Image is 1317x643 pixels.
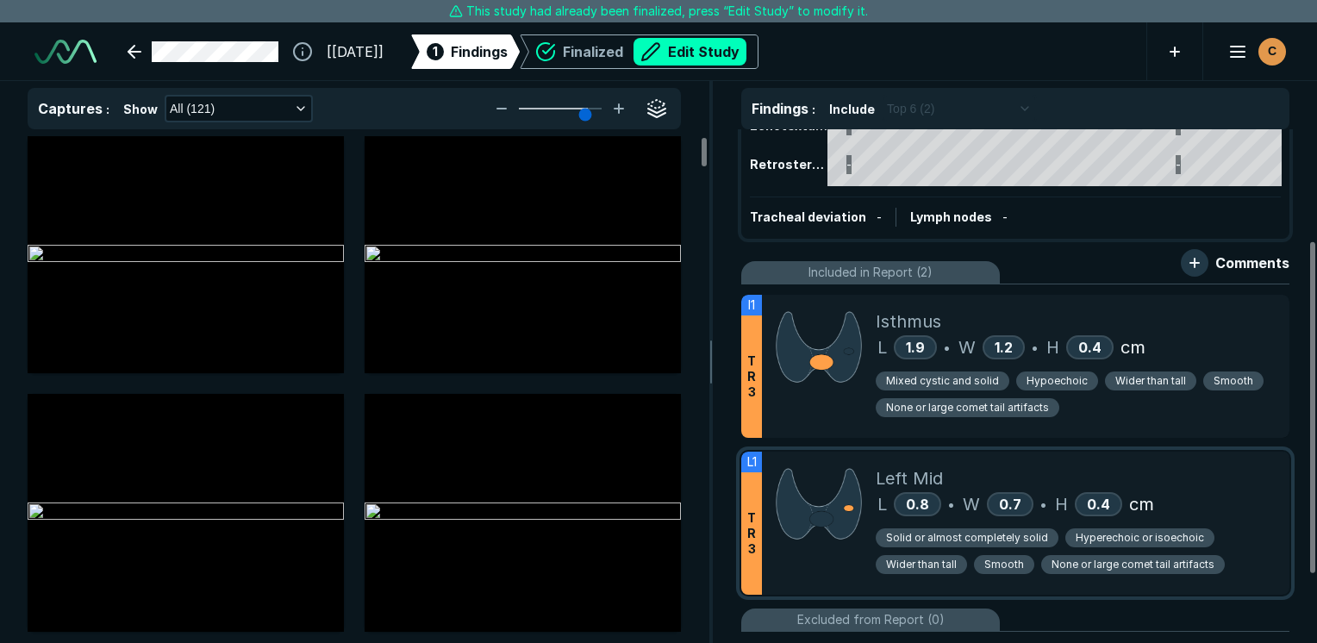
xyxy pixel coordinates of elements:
span: : [106,102,109,116]
span: 1.9 [906,339,925,356]
span: All (121) [170,99,215,118]
span: Top 6 (2) [887,99,934,118]
span: Include [829,100,875,118]
span: Captures [38,100,103,117]
span: L [877,491,887,517]
span: 1 [433,42,438,60]
div: Finalized [563,38,746,66]
span: Isthmus [876,309,941,334]
img: NW5EvwAAAAZJREFUAwANyMK6CcybFQAAAABJRU5ErkJggg== [776,465,862,542]
span: 0.4 [1087,496,1110,513]
span: Lymph nodes [910,209,992,224]
span: None or large comet tail artifacts [886,400,1049,415]
span: 0.8 [906,496,929,513]
span: Comments [1215,253,1289,273]
span: Excluded from Report (0) [797,610,945,629]
span: [[DATE]] [327,41,384,62]
span: None or large comet tail artifacts [1052,557,1214,572]
button: avatar-name [1217,34,1289,69]
img: See-Mode Logo [34,40,97,64]
span: H [1055,491,1068,517]
button: Edit Study [634,38,746,66]
span: I1 [748,296,755,315]
span: Hypoechoic [1027,373,1088,389]
span: cm [1120,334,1145,360]
img: 363a0fd2-d043-4daf-b710-21b49f0551e8 [28,503,344,523]
span: Included in Report (2) [808,263,933,282]
span: • [1040,494,1046,515]
span: T R 3 [747,353,756,400]
img: a8c2dbfb-844b-4921-ba8d-be7ca9ab3b5c [365,245,681,265]
span: Hyperechoic or isoechoic [1076,530,1204,546]
span: Smooth [984,557,1024,572]
span: 0.7 [999,496,1021,513]
span: Solid or almost completely solid [886,530,1048,546]
div: L1TR3Left MidL0.8•W0.7•H0.4cmSolid or almost completely solidHyperechoic or isoechoicWider than t... [741,452,1289,595]
span: Wider than tall [1115,373,1186,389]
span: • [1032,337,1038,358]
span: Mixed cystic and solid [886,373,999,389]
span: L1 [747,453,757,471]
span: - [877,209,882,224]
span: Findings [752,100,808,117]
span: Left Mid [876,465,943,491]
div: avatar-name [1258,38,1286,66]
span: Tracheal deviation [750,209,866,224]
span: L [877,334,887,360]
span: T R 3 [747,510,756,557]
span: W [958,334,976,360]
span: C [1268,42,1276,60]
span: Smooth [1214,373,1253,389]
span: cm [1129,491,1154,517]
div: 1Findings [411,34,520,69]
span: This study had already been finalized, press “Edit Study” to modify it. [466,2,868,21]
img: fadf3fdc-94ad-4abd-a531-c5e3f02844df [28,245,344,265]
img: 6ceec182-fd8a-4c48-a2a6-117f8967863e [365,503,681,523]
span: • [944,337,950,358]
span: Findings [451,41,508,62]
span: : [812,102,815,116]
div: FinalizedEdit Study [520,34,758,69]
span: - [1002,209,1008,224]
span: 1.2 [995,339,1013,356]
span: • [948,494,954,515]
span: Show [123,100,158,118]
span: 0.4 [1078,339,1102,356]
span: W [963,491,980,517]
div: I1TR3IsthmusL1.9•W1.2•H0.4cmMixed cystic and solidHypoechoicWider than tallSmoothNone or large co... [741,295,1289,438]
span: H [1046,334,1059,360]
a: See-Mode Logo [28,33,103,71]
img: xEUZUAAAABklEQVQDAMWcyboydAJbAAAAAElFTkSuQmCC [776,309,862,385]
span: Wider than tall [886,557,957,572]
